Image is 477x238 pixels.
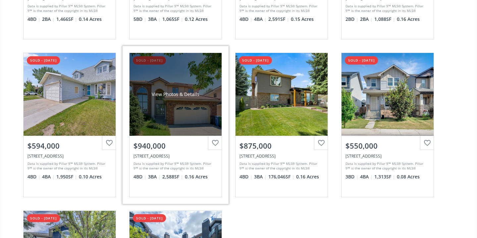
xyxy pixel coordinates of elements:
span: 0.16 Acres [397,16,420,23]
div: Data is supplied by Pillar 9™ MLS® System. Pillar 9™ is the owner of the copyright in its MLS® Sy... [133,161,216,171]
a: sold - [DATE]$550,000[STREET_ADDRESS]Data is supplied by Pillar 9™ MLS® System. Pillar 9™ is the ... [335,46,441,204]
div: $594,000 [27,141,112,151]
span: 5 BD [133,16,146,23]
span: 1,313 SF [374,173,395,180]
span: 4 BA [360,173,373,180]
span: 2,588 SF [162,173,183,180]
span: 0.12 Acres [185,16,208,23]
span: 4 BD [239,16,252,23]
span: 4 BD [27,16,40,23]
span: 0.14 Acres [79,16,102,23]
div: Data is supplied by Pillar 9™ MLS® System. Pillar 9™ is the owner of the copyright in its MLS® Sy... [345,161,428,171]
span: 1,065 SF [162,16,183,23]
span: 4 BD [27,173,40,180]
div: 81 Edgevalley Way NW, Calgary, AB T3A 4X7 [133,153,218,159]
span: 0.08 Acres [397,173,420,180]
a: sold - [DATE]$875,000[STREET_ADDRESS]Data is supplied by Pillar 9™ MLS® System. Pillar 9™ is the ... [229,46,335,204]
span: 2,591 SF [268,16,289,23]
span: 3 BA [148,173,161,180]
div: 14319 Parkland Boulevard SE, Calgary, AB T2J 4K3 [239,153,324,159]
div: 45 Skyview Springs Crescent NE, Calgary, AB T3N 0B9 [345,153,430,159]
span: 3 BA [254,173,267,180]
div: Data is supplied by Pillar 9™ MLS® System. Pillar 9™ is the owner of the copyright in its MLS® Sy... [239,161,322,171]
span: 4 BA [254,16,267,23]
span: 1,466 SF [56,16,77,23]
span: 0.15 Acres [291,16,314,23]
span: 0.10 Acres [79,173,102,180]
div: 256 Scenic Way NW, Calgary, AB T2L 1B8 [27,153,112,159]
span: 3 BD [345,173,358,180]
div: Data is supplied by Pillar 9™ MLS® System. Pillar 9™ is the owner of the copyright in its MLS® Sy... [239,4,322,14]
div: Data is supplied by Pillar 9™ MLS® System. Pillar 9™ is the owner of the copyright in its MLS® Sy... [27,4,110,14]
div: Data is supplied by Pillar 9™ MLS® System. Pillar 9™ is the owner of the copyright in its MLS® Sy... [345,4,428,14]
div: Data is supplied by Pillar 9™ MLS® System. Pillar 9™ is the owner of the copyright in its MLS® Sy... [27,161,110,171]
div: View Photos & Details [152,91,199,98]
span: 1,950 SF [56,173,77,180]
span: 1,088 SF [374,16,395,23]
span: 4 BD [133,173,146,180]
a: sold - [DATE]$594,000[STREET_ADDRESS]Data is supplied by Pillar 9™ MLS® System. Pillar 9™ is the ... [17,46,123,204]
span: 2 BD [345,16,358,23]
div: Data is supplied by Pillar 9™ MLS® System. Pillar 9™ is the owner of the copyright in its MLS® Sy... [133,4,216,14]
a: sold - [DATE]View Photos & Details$940,000[STREET_ADDRESS]Data is supplied by Pillar 9™ MLS® Syst... [123,46,229,204]
span: 3 BA [148,16,161,23]
span: 2 BA [360,16,373,23]
div: $875,000 [239,141,324,151]
span: 0.16 Acres [185,173,208,180]
span: 0.16 Acres [296,173,319,180]
span: 2 BA [42,16,55,23]
div: $550,000 [345,141,430,151]
span: 4 BD [239,173,252,180]
div: $940,000 [133,141,218,151]
span: 4 BA [42,173,55,180]
span: 176,046 SF [268,173,294,180]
